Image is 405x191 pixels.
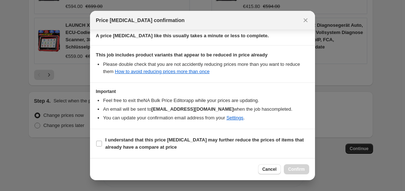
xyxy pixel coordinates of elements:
[96,33,269,38] b: A price [MEDICAL_DATA] like this usually takes a minute or less to complete.
[300,15,311,25] button: Close
[258,164,281,174] button: Cancel
[262,166,277,172] span: Cancel
[103,114,309,122] li: You can update your confirmation email address from your .
[226,115,244,120] a: Settings
[103,61,309,75] li: Please double check that you are not accidently reducing prices more than you want to reduce them
[105,137,304,150] b: I understand that this price [MEDICAL_DATA] may further reduce the prices of items that already h...
[103,106,309,113] li: An email will be sent to when the job has completed .
[96,17,185,24] span: Price [MEDICAL_DATA] confirmation
[115,69,210,74] a: How to avoid reducing prices more than once
[103,97,309,104] li: Feel free to exit the NA Bulk Price Editor app while your prices are updating.
[151,106,234,112] b: [EMAIL_ADDRESS][DOMAIN_NAME]
[96,52,267,58] b: This job includes product variants that appear to be reduced in price already
[96,89,309,94] h3: Important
